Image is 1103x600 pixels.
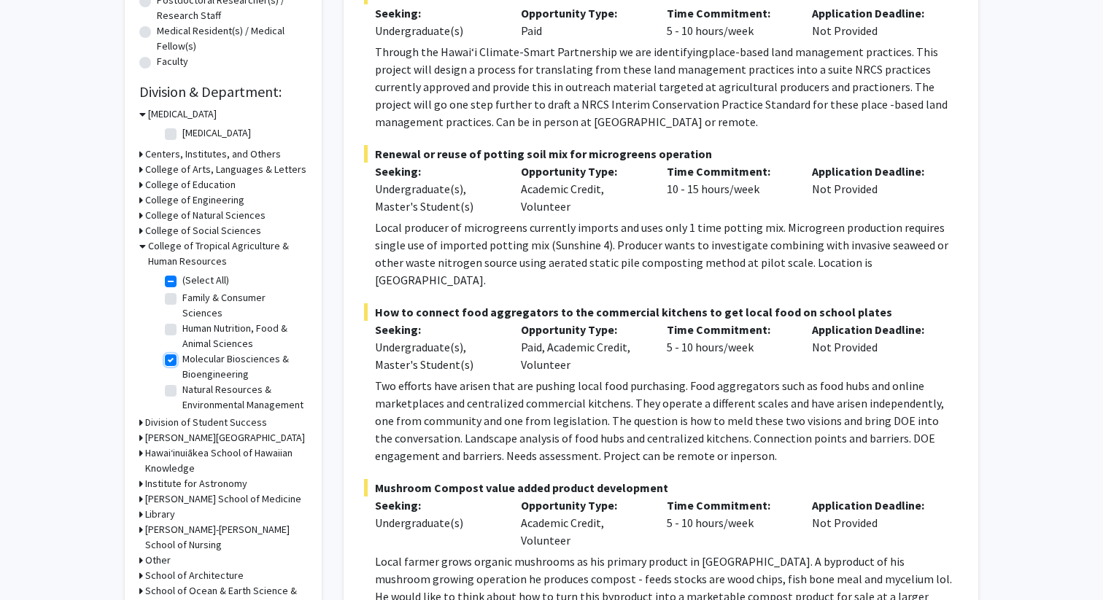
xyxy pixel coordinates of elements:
[375,219,958,289] p: Local producer of microgreens currently imports and uses only 1 time potting mix. Microgreen prod...
[667,496,791,514] p: Time Commitment:
[375,321,499,338] p: Seeking:
[145,192,244,208] h3: College of Engineering
[145,177,236,192] h3: College of Education
[364,145,958,163] span: Renewal or reuse of potting soil mix for microgreens operation
[157,54,188,69] label: Faculty
[145,430,305,445] h3: [PERSON_NAME][GEOGRAPHIC_DATA]
[521,4,645,22] p: Opportunity Type:
[145,522,307,553] h3: [PERSON_NAME]-[PERSON_NAME] School of Nursing
[182,125,251,141] label: [MEDICAL_DATA]
[139,83,307,101] h2: Division & Department:
[375,180,499,215] div: Undergraduate(s), Master's Student(s)
[148,106,217,122] h3: [MEDICAL_DATA]
[812,496,936,514] p: Application Deadline:
[656,321,802,373] div: 5 - 10 hours/week
[145,568,244,583] h3: School of Architecture
[375,22,499,39] div: Undergraduate(s)
[182,290,303,321] label: Family & Consumer Sciences
[510,496,656,549] div: Academic Credit, Volunteer
[148,238,307,269] h3: College of Tropical Agriculture & Human Resources
[375,514,499,531] div: Undergraduate(s)
[801,163,947,215] div: Not Provided
[182,413,303,443] label: Plant and Environmental Protection Sciences
[182,351,303,382] label: Molecular Biosciences & Bioengineering
[145,162,306,177] h3: College of Arts, Languages & Letters
[375,163,499,180] p: Seeking:
[510,163,656,215] div: Academic Credit, Volunteer
[510,321,656,373] div: Paid, Academic Credit, Volunteer
[510,4,656,39] div: Paid
[182,273,229,288] label: (Select All)
[521,496,645,514] p: Opportunity Type:
[656,163,802,215] div: 10 - 15 hours/week
[667,4,791,22] p: Time Commitment:
[667,163,791,180] p: Time Commitment:
[375,44,948,129] span: place-based land management practices. This project will design a process for translating from th...
[145,445,307,476] h3: Hawaiʻinuiākea School of Hawaiian Knowledge
[521,163,645,180] p: Opportunity Type:
[521,321,645,338] p: Opportunity Type:
[656,4,802,39] div: 5 - 10 hours/week
[145,208,266,223] h3: College of Natural Sciences
[801,4,947,39] div: Not Provided
[11,534,62,589] iframe: Chat
[375,4,499,22] p: Seeking:
[812,163,936,180] p: Application Deadline:
[364,303,958,321] span: How to connect food aggregators to the commercial kitchens to get local food on school plates
[375,43,958,130] p: Through the Hawaiʻi Climate-Smart Partnership we are identifying
[145,491,301,507] h3: [PERSON_NAME] School of Medicine
[801,496,947,549] div: Not Provided
[145,553,171,568] h3: Other
[182,382,303,413] label: Natural Resources & Environmental Management
[145,147,281,162] h3: Centers, Institutes, and Others
[667,321,791,338] p: Time Commitment:
[375,378,944,463] span: Two efforts have arisen that are pushing local food purchasing. Food aggregators such as food hub...
[145,476,247,491] h3: Institute for Astronomy
[157,23,307,54] label: Medical Resident(s) / Medical Fellow(s)
[656,496,802,549] div: 5 - 10 hours/week
[182,321,303,351] label: Human Nutrition, Food & Animal Sciences
[812,321,936,338] p: Application Deadline:
[375,338,499,373] div: Undergraduate(s), Master's Student(s)
[375,496,499,514] p: Seeking:
[801,321,947,373] div: Not Provided
[364,479,958,496] span: Mushroom Compost value added product development
[812,4,936,22] p: Application Deadline:
[145,507,175,522] h3: Library
[145,415,267,430] h3: Division of Student Success
[145,223,261,238] h3: College of Social Sciences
